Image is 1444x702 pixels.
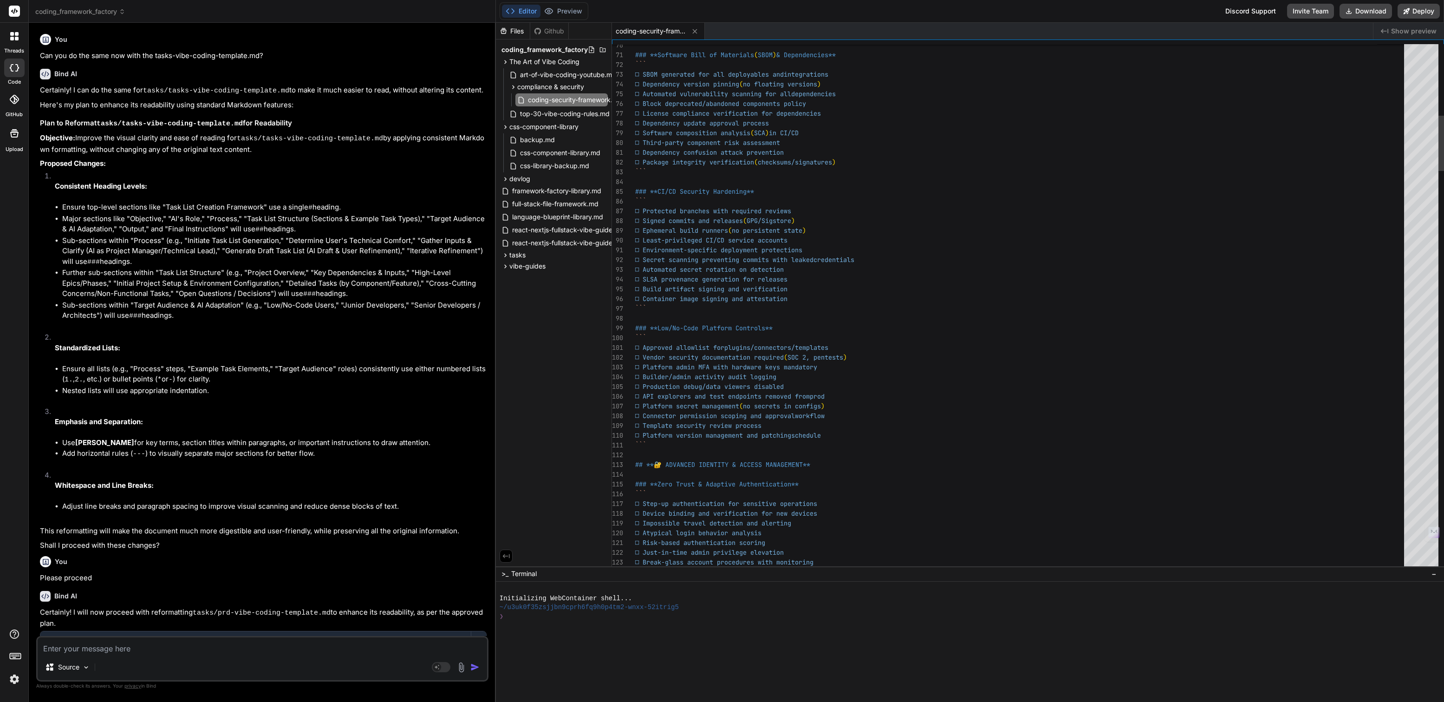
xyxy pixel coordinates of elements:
[635,109,821,118] span: □ License compliance verification for dependencies
[612,138,623,148] div: 80
[754,158,758,166] span: (
[612,70,623,79] div: 73
[635,256,813,264] span: □ Secret scanning preventing commits with leaked
[519,134,556,145] span: backup.md
[635,99,806,108] span: □ Block deprecated/abandoned components policy
[612,294,623,304] div: 96
[635,480,799,488] span: ### **Zero Trust & Adaptive Authentication**
[501,45,588,54] span: coding_framework_factory
[40,133,75,142] strong: Objective:
[612,226,623,236] div: 89
[612,109,623,118] div: 77
[773,51,776,59] span: )
[612,353,623,362] div: 102
[612,177,623,187] div: 84
[82,663,90,671] img: Pick Models
[193,609,331,617] code: tasks/prd-vibe-coding-template.md
[87,258,100,266] code: ###
[62,386,487,396] li: Nested lists will use appropriate indentation.
[40,51,487,61] p: Can you do the same now with the tasks-vibe-coding-template.md?
[612,509,623,518] div: 118
[635,538,765,547] span: □ Risk-based authentication scoring
[635,548,784,557] span: □ Just-in-time admin privilege elevation
[612,157,623,167] div: 82
[802,226,806,235] span: )
[509,57,579,66] span: The Art of Vibe Coding
[62,214,487,236] li: Major sections like "Objective," "AI's Role," "Process," "Task List Structure (Sections & Example...
[743,217,747,225] span: (
[612,450,623,460] div: 112
[519,160,590,171] span: css-library-backup.md
[40,607,487,629] p: Certainly! I will now proceed with reformatting to enhance its readability, as per the approved p...
[817,80,821,88] span: )
[7,671,22,687] img: settings
[62,202,487,214] li: Ensure top-level sections like "Task List Creation Framework" use a single heading.
[40,540,487,551] p: Shall I proceed with these changes?
[303,290,316,298] code: ###
[769,129,799,137] span: in CI/CD
[40,118,487,130] h3: Plan to Reformat for Readability
[747,217,791,225] span: GPG/Sigstore
[612,148,623,157] div: 81
[40,133,487,155] p: Improve the visual clarity and ease of reading for by applying consistent Markdown formatting, wi...
[612,489,623,499] div: 116
[55,417,143,426] strong: Emphasis and Separation:
[791,90,836,98] span: dependencies
[40,85,487,97] p: Certainly! I can do the same for to make it much easier to read, without altering its content.
[75,438,134,447] strong: [PERSON_NAME]
[308,204,312,212] code: #
[500,594,632,603] span: Initializing WebContainer shell...
[635,499,817,508] span: □ Step-up authentication for sensitive operations
[40,526,487,537] p: This reformatting will make the document much more digestible and user-friendly, while preserving...
[612,470,623,479] div: 114
[530,26,568,36] div: Github
[635,90,791,98] span: □ Automated vulnerability scanning for all
[635,80,739,88] span: □ Dependency version pinning
[612,128,623,138] div: 79
[821,402,825,410] span: )
[124,683,141,689] span: privacy
[58,663,79,672] p: Source
[237,135,383,143] code: tasks/tasks-vibe-coding-template.md
[75,376,83,384] code: 2.
[612,382,623,392] div: 105
[612,99,623,109] div: 76
[519,108,611,119] span: top-30-vibe-coding-rules.md
[776,51,836,59] span: & Dependencies**
[612,362,623,372] div: 103
[54,591,77,601] h6: Bind AI
[635,158,754,166] span: □ Package integrity verification
[635,509,817,518] span: □ Device binding and verification for new devices
[40,573,487,584] p: Please proceed
[62,268,487,300] li: Further sub-sections within "Task List Structure" (e.g., "Project Overview," "Key Dependencies & ...
[500,612,503,621] span: ❯
[1391,26,1437,36] span: Show preview
[1430,566,1438,581] button: −
[739,402,743,410] span: (
[612,558,623,567] div: 123
[635,382,784,391] span: □ Production debug/data viewers disabled
[35,7,125,16] span: coding_framework_factory
[635,441,646,449] span: ```
[612,245,623,255] div: 91
[40,100,487,111] p: Here's my plan to enhance its readability using standard Markdown features:
[612,255,623,265] div: 92
[635,236,787,244] span: □ Least-privileged CI/CD service accounts
[635,217,743,225] span: □ Signed commits and releases
[612,118,623,128] div: 78
[758,158,832,166] span: checksums/signatures
[612,236,623,245] div: 90
[612,206,623,216] div: 87
[635,373,776,381] span: □ Builder/admin activity audit logging
[832,158,836,166] span: )
[743,80,817,88] span: no floating versions
[612,392,623,401] div: 106
[612,50,623,60] div: 71
[635,51,754,59] span: ### **Software Bill of Materials
[635,60,646,69] span: ```
[635,295,787,303] span: □ Container image signing and attestation
[517,82,584,92] span: compliance & security
[724,343,828,352] span: plugins/connectors/templates
[502,5,540,18] button: Editor
[612,89,623,99] div: 75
